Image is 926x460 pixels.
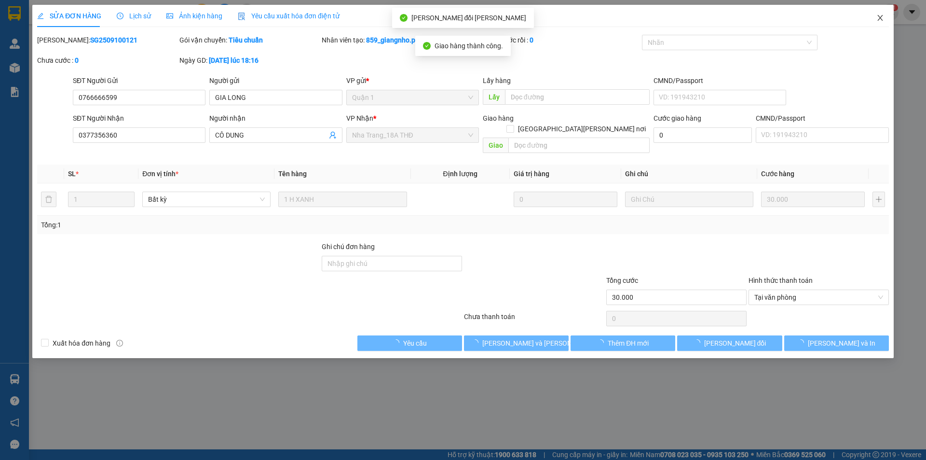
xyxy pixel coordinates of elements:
[393,339,403,346] span: loading
[209,75,342,86] div: Người gửi
[514,170,549,178] span: Giá trị hàng
[209,56,259,64] b: [DATE] lúc 18:16
[238,13,245,20] img: icon
[677,335,782,351] button: [PERSON_NAME] đổi
[75,56,79,64] b: 0
[117,13,123,19] span: clock-circle
[423,42,431,50] span: check-circle
[443,170,477,178] span: Định lượng
[808,338,875,348] span: [PERSON_NAME] và In
[483,114,514,122] span: Giao hàng
[73,75,205,86] div: SĐT Người Gửi
[694,339,704,346] span: loading
[278,170,307,178] span: Tên hàng
[749,277,813,284] label: Hình thức thanh toán
[756,113,888,124] div: CMND/Passport
[500,35,640,45] div: Cước rồi :
[322,243,375,251] label: Ghi chú đơn hàng
[322,35,498,45] div: Nhân viên tạo:
[597,339,608,346] span: loading
[229,36,263,44] b: Tiêu chuẩn
[463,311,605,328] div: Chưa thanh toán
[621,165,757,183] th: Ghi chú
[179,55,320,66] div: Ngày GD:
[530,36,533,44] b: 0
[472,339,482,346] span: loading
[37,12,101,20] span: SỬA ĐƠN HÀNG
[797,339,808,346] span: loading
[400,14,408,22] span: check-circle
[322,256,462,271] input: Ghi chú đơn hàng
[68,170,76,178] span: SL
[403,338,427,348] span: Yêu cầu
[514,192,617,207] input: 0
[352,90,473,105] span: Quận 1
[117,12,151,20] span: Lịch sử
[464,335,569,351] button: [PERSON_NAME] và [PERSON_NAME] hàng
[37,55,177,66] div: Chưa cước :
[654,127,752,143] input: Cước giao hàng
[238,12,340,20] span: Yêu cầu xuất hóa đơn điện tử
[49,338,114,348] span: Xuất hóa đơn hàng
[37,35,177,45] div: [PERSON_NAME]:
[73,113,205,124] div: SĐT Người Nhận
[876,14,884,22] span: close
[37,13,44,19] span: edit
[41,192,56,207] button: delete
[166,13,173,19] span: picture
[867,5,894,32] button: Close
[571,335,675,351] button: Thêm ĐH mới
[209,113,342,124] div: Người nhận
[90,36,137,44] b: SG2509100121
[482,338,613,348] span: [PERSON_NAME] và [PERSON_NAME] hàng
[357,335,462,351] button: Yêu cầu
[483,89,505,105] span: Lấy
[872,192,885,207] button: plus
[704,338,766,348] span: [PERSON_NAME] đổi
[346,75,479,86] div: VP gửi
[654,114,701,122] label: Cước giao hàng
[346,114,373,122] span: VP Nhận
[784,335,889,351] button: [PERSON_NAME] và In
[654,75,786,86] div: CMND/Passport
[505,89,650,105] input: Dọc đường
[166,12,222,20] span: Ảnh kiện hàng
[366,36,448,44] b: 859_giangnho.phuongnam
[142,170,178,178] span: Đơn vị tính
[606,277,638,284] span: Tổng cước
[483,77,511,84] span: Lấy hàng
[41,220,357,230] div: Tổng: 1
[514,124,650,134] span: [GEOGRAPHIC_DATA][PERSON_NAME] nơi
[761,192,865,207] input: 0
[278,192,407,207] input: VD: Bàn, Ghế
[116,340,123,347] span: info-circle
[608,338,649,348] span: Thêm ĐH mới
[508,138,650,153] input: Dọc đường
[179,35,320,45] div: Gói vận chuyển:
[754,290,883,305] span: Tại văn phòng
[625,192,753,207] input: Ghi Chú
[352,128,473,142] span: Nha Trang_18A THĐ
[148,192,265,207] span: Bất kỳ
[329,131,337,139] span: user-add
[435,42,503,50] span: Giao hàng thành công.
[483,138,508,153] span: Giao
[411,14,527,22] span: [PERSON_NAME] đổi [PERSON_NAME]
[761,170,794,178] span: Cước hàng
